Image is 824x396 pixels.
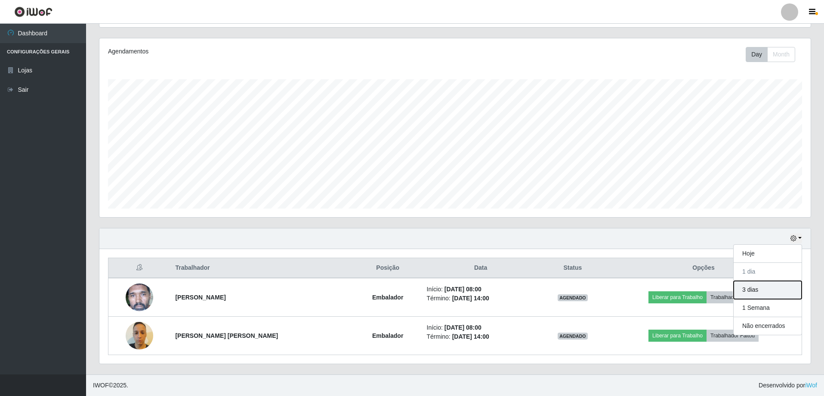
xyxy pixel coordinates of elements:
button: 1 Semana [734,299,802,317]
a: iWof [805,382,817,389]
span: Desenvolvido por [759,381,817,390]
img: CoreUI Logo [14,6,52,17]
button: Não encerrados [734,317,802,335]
th: Posição [354,258,422,278]
button: Liberar para Trabalho [648,291,707,303]
button: Liberar para Trabalho [648,330,707,342]
button: 1 dia [734,263,802,281]
div: First group [746,47,795,62]
th: Status [540,258,605,278]
button: Month [767,47,795,62]
button: Trabalhador Faltou [707,330,759,342]
span: © 2025 . [93,381,128,390]
img: 1706823313028.jpeg [126,318,153,354]
time: [DATE] 08:00 [444,324,481,331]
strong: Embalador [372,332,403,339]
img: 1672757471679.jpeg [126,269,153,326]
button: Hoje [734,245,802,263]
strong: Embalador [372,294,403,301]
div: Agendamentos [108,47,390,56]
span: IWOF [93,382,109,389]
li: Início: [427,323,535,332]
time: [DATE] 08:00 [444,286,481,293]
th: Data [422,258,540,278]
strong: [PERSON_NAME] [175,294,225,301]
button: Day [746,47,768,62]
button: 3 dias [734,281,802,299]
th: Opções [605,258,802,278]
time: [DATE] 14:00 [452,295,489,302]
li: Término: [427,294,535,303]
div: Toolbar with button groups [746,47,802,62]
li: Início: [427,285,535,294]
time: [DATE] 14:00 [452,333,489,340]
strong: [PERSON_NAME] [PERSON_NAME] [175,332,278,339]
th: Trabalhador [170,258,354,278]
span: AGENDADO [558,294,588,301]
button: Trabalhador Faltou [707,291,759,303]
span: AGENDADO [558,333,588,340]
li: Término: [427,332,535,341]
